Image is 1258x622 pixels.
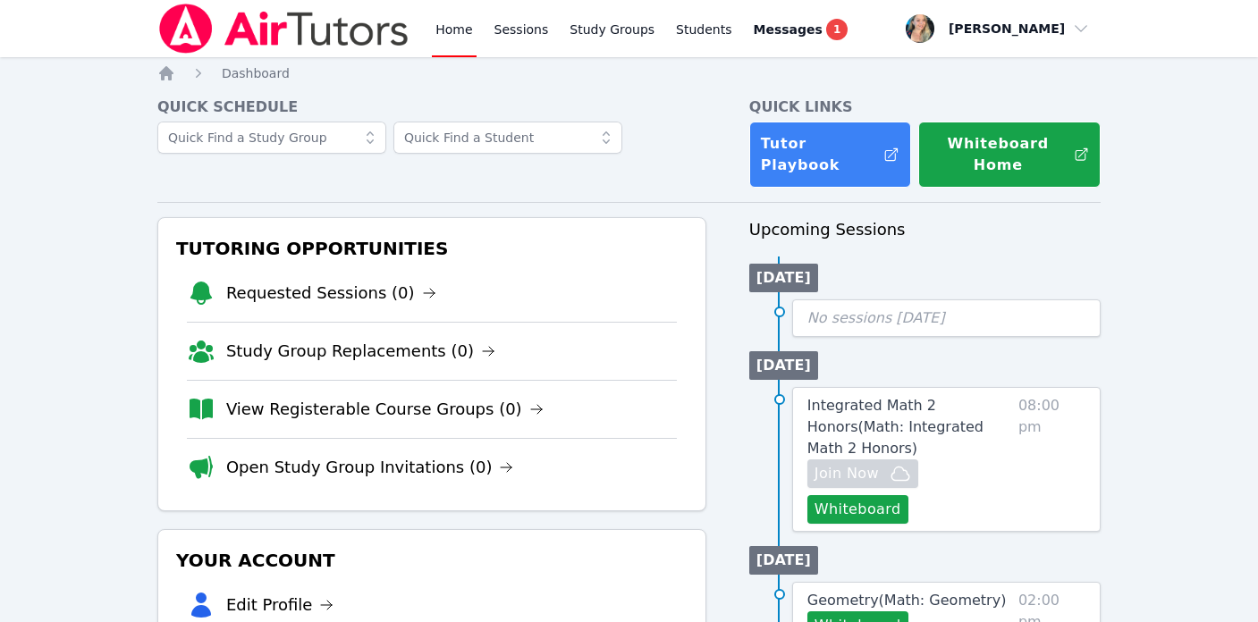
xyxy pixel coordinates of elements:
h4: Quick Links [749,97,1101,118]
nav: Breadcrumb [157,64,1101,82]
a: Study Group Replacements (0) [226,339,495,364]
input: Quick Find a Student [393,122,622,154]
a: View Registerable Course Groups (0) [226,397,544,422]
a: Geometry(Math: Geometry) [807,590,1007,611]
span: Geometry ( Math: Geometry ) [807,592,1007,609]
span: Join Now [815,463,879,484]
a: Dashboard [222,64,290,82]
a: Edit Profile [226,593,334,618]
li: [DATE] [749,351,818,380]
span: Dashboard [222,66,290,80]
span: 1 [826,19,848,40]
button: Whiteboard Home [918,122,1101,188]
input: Quick Find a Study Group [157,122,386,154]
span: 08:00 pm [1018,395,1085,524]
a: Open Study Group Invitations (0) [226,455,514,480]
h4: Quick Schedule [157,97,706,118]
button: Whiteboard [807,495,908,524]
li: [DATE] [749,546,818,575]
h3: Tutoring Opportunities [173,232,691,265]
a: Tutor Playbook [749,122,911,188]
button: Join Now [807,459,918,488]
span: Messages [754,21,823,38]
img: Air Tutors [157,4,410,54]
span: Integrated Math 2 Honors ( Math: Integrated Math 2 Honors ) [807,397,984,457]
h3: Your Account [173,544,691,576]
h3: Upcoming Sessions [749,217,1101,242]
li: [DATE] [749,264,818,292]
a: Integrated Math 2 Honors(Math: Integrated Math 2 Honors) [807,395,1011,459]
span: No sessions [DATE] [807,309,945,326]
a: Requested Sessions (0) [226,281,436,306]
